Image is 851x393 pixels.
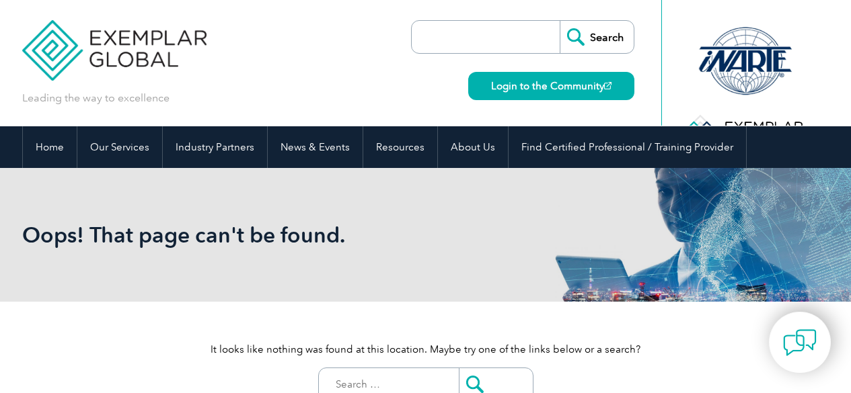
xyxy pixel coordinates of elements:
a: Industry Partners [163,126,267,168]
a: Find Certified Professional / Training Provider [509,126,746,168]
p: It looks like nothing was found at this location. Maybe try one of the links below or a search? [22,342,829,357]
a: Login to the Community [468,72,634,100]
a: News & Events [268,126,363,168]
a: Home [23,126,77,168]
input: Search [560,21,634,53]
img: contact-chat.png [783,326,817,359]
img: open_square.png [604,82,612,89]
a: Resources [363,126,437,168]
a: Our Services [77,126,162,168]
a: About Us [438,126,508,168]
h1: Oops! That page can't be found. [22,222,539,248]
p: Leading the way to excellence [22,91,170,105]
